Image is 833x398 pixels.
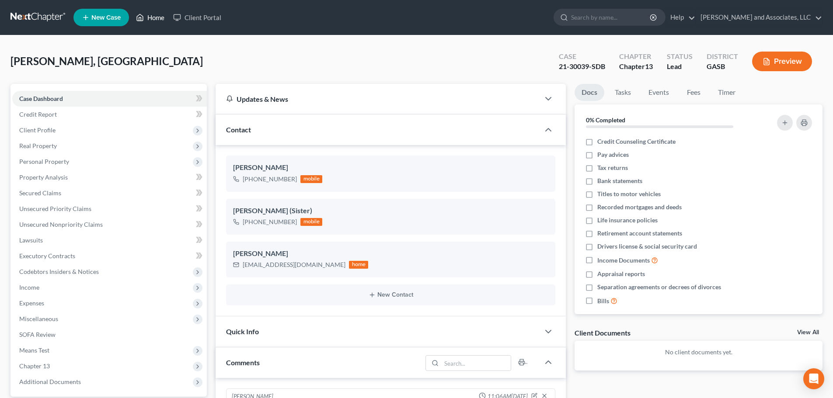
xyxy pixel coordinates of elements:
p: No client documents yet. [582,348,816,356]
a: Unsecured Priority Claims [12,201,207,217]
span: Pay advices [597,150,629,159]
span: Codebtors Insiders & Notices [19,268,99,275]
div: District [707,52,738,62]
span: Credit Counseling Certificate [597,137,676,146]
span: New Case [91,14,121,21]
span: Drivers license & social security card [597,242,697,251]
span: Personal Property [19,158,69,165]
span: Contact [226,125,251,134]
div: Client Documents [575,328,631,337]
span: Retirement account statements [597,229,682,238]
span: Additional Documents [19,378,81,385]
span: Income [19,284,39,291]
span: Real Property [19,142,57,149]
span: Unsecured Nonpriority Claims [19,221,103,228]
span: Titles to motor vehicles [597,190,661,198]
a: Credit Report [12,107,207,122]
a: Timer [711,84,742,101]
a: Secured Claims [12,185,207,201]
span: Tax returns [597,163,628,172]
span: Executory Contracts [19,252,75,260]
a: Executory Contracts [12,248,207,264]
a: Docs [575,84,604,101]
div: Lead [667,62,693,72]
span: Income Documents [597,256,650,265]
span: Life insurance policies [597,216,658,225]
div: Chapter [619,52,653,62]
span: Separation agreements or decrees of divorces [597,283,721,291]
div: Updates & News [226,94,529,104]
span: SOFA Review [19,331,56,338]
a: Lawsuits [12,232,207,248]
span: Means Test [19,346,49,354]
span: Lawsuits [19,236,43,244]
span: Bills [597,297,609,305]
span: Recorded mortgages and deeds [597,203,682,211]
span: Quick Info [226,327,259,336]
span: Credit Report [19,111,57,118]
span: Property Analysis [19,173,68,181]
input: Search by name... [571,9,651,25]
div: Status [667,52,693,62]
div: [PERSON_NAME] [233,249,548,259]
div: [EMAIL_ADDRESS][DOMAIN_NAME] [243,260,345,269]
a: Property Analysis [12,170,207,185]
span: Secured Claims [19,189,61,197]
span: [PERSON_NAME], [GEOGRAPHIC_DATA] [10,55,203,67]
div: mobile [300,175,322,183]
button: Preview [752,52,812,71]
div: [PHONE_NUMBER] [243,175,297,183]
a: Client Portal [169,10,226,25]
input: Search... [442,356,511,370]
div: [PHONE_NUMBER] [243,218,297,226]
span: Comments [226,358,260,367]
span: Appraisal reports [597,270,645,278]
div: Open Intercom Messenger [803,368,824,389]
div: GASB [707,62,738,72]
div: [PERSON_NAME] (Sister) [233,206,548,216]
a: Home [132,10,169,25]
button: New Contact [233,291,548,298]
span: Bank statements [597,177,642,185]
a: Events [641,84,676,101]
a: Unsecured Nonpriority Claims [12,217,207,232]
a: [PERSON_NAME] and Associates, LLC [696,10,822,25]
strong: 0% Completed [586,116,625,124]
div: Case [559,52,605,62]
div: mobile [300,218,322,226]
div: home [349,261,368,269]
div: [PERSON_NAME] [233,163,548,173]
a: Tasks [608,84,638,101]
div: Chapter [619,62,653,72]
span: Case Dashboard [19,95,63,102]
span: 13 [645,62,653,70]
a: Fees [680,84,708,101]
a: View All [797,329,819,336]
a: SOFA Review [12,327,207,343]
a: Help [666,10,695,25]
span: Unsecured Priority Claims [19,205,91,212]
a: Case Dashboard [12,91,207,107]
div: 21-30039-SDB [559,62,605,72]
span: Expenses [19,299,44,307]
span: Chapter 13 [19,362,50,370]
span: Miscellaneous [19,315,58,322]
span: Client Profile [19,126,56,134]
